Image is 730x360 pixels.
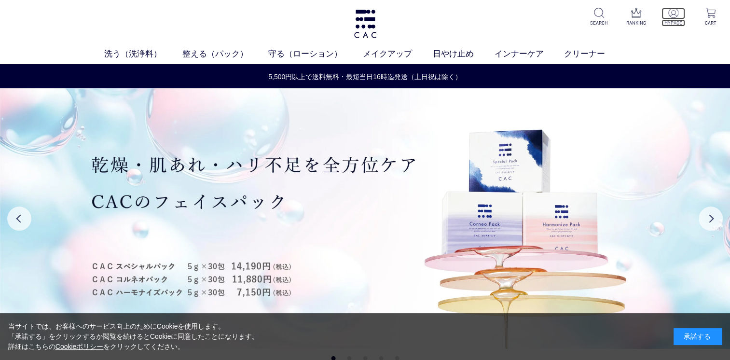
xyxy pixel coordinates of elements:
[699,19,722,27] p: CART
[661,8,685,27] a: MYPAGE
[674,328,722,345] div: 承諾する
[587,8,611,27] a: SEARCH
[55,343,104,350] a: Cookieポリシー
[587,19,611,27] p: SEARCH
[268,48,363,60] a: 守る（ローション）
[363,48,433,60] a: メイクアップ
[353,10,378,38] img: logo
[104,48,182,60] a: 洗う（洗浄料）
[624,19,648,27] p: RANKING
[661,19,685,27] p: MYPAGE
[8,321,259,352] div: 当サイトでは、お客様へのサービス向上のためにCookieを使用します。 「承諾する」をクリックするか閲覧を続けるとCookieに同意したことになります。 詳細はこちらの をクリックしてください。
[182,48,269,60] a: 整える（パック）
[699,8,722,27] a: CART
[433,48,495,60] a: 日やけ止め
[0,72,730,82] a: 5,500円以上で送料無料・最短当日16時迄発送（土日祝は除く）
[495,48,565,60] a: インナーケア
[624,8,648,27] a: RANKING
[564,48,626,60] a: クリーナー
[699,207,723,231] button: Next
[7,207,31,231] button: Previous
